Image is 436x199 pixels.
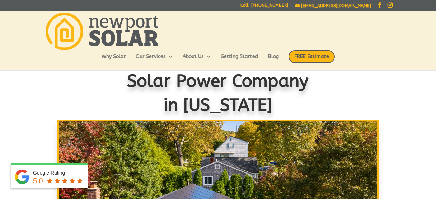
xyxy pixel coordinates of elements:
[183,54,211,66] a: About Us
[127,71,309,115] span: Solar Power Company in [US_STATE]
[221,54,258,66] a: Getting Started
[33,169,84,176] div: Google Rating
[102,54,126,66] a: Why Solar
[289,50,335,70] a: FREE Estimate
[240,3,288,11] a: Call: [PHONE_NUMBER]
[289,50,335,63] span: FREE Estimate
[295,3,371,8] a: [EMAIL_ADDRESS][DOMAIN_NAME]
[46,13,158,50] img: Newport Solar | Solar Energy Optimized.
[268,54,279,66] a: Blog
[136,54,173,66] a: Our Services
[33,177,43,185] span: 5.0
